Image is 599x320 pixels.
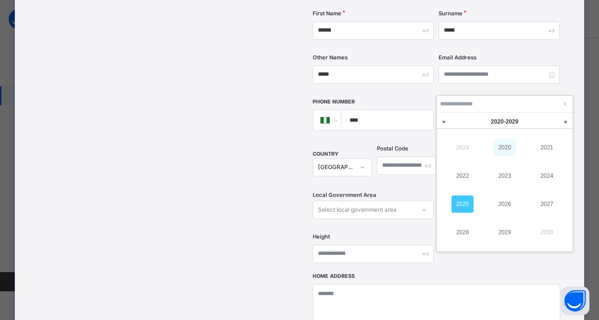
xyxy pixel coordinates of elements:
[536,224,558,241] a: 2030
[452,224,474,241] a: 2028
[313,151,339,157] span: COUNTRY
[318,163,354,171] div: [GEOGRAPHIC_DATA]
[377,145,408,153] label: Postal Code
[313,191,376,199] span: Local Government Area
[494,195,516,213] a: 2026
[452,195,474,213] a: 2025
[561,286,589,315] button: Open asap
[536,167,558,184] a: 2024
[452,139,474,156] a: 2019
[536,139,558,156] a: 2021
[313,54,348,62] label: Other Names
[462,113,548,131] a: 2020-2029
[526,161,568,190] td: 2024
[484,133,526,161] td: 2020
[484,161,526,190] td: 2023
[484,190,526,218] td: 2026
[439,10,463,18] label: Surname
[313,98,355,106] label: Phone Number
[439,54,476,62] label: Email Address
[452,167,474,184] a: 2022
[526,133,568,161] td: 2021
[536,195,558,213] a: 2027
[441,133,484,161] td: 2019
[558,113,573,131] a: Next decade
[494,167,516,184] a: 2023
[526,190,568,218] td: 2027
[494,224,516,241] a: 2029
[484,218,526,247] td: 2029
[313,10,341,18] label: First Name
[441,161,484,190] td: 2022
[437,113,451,131] a: Last decade
[441,190,484,218] td: 2025
[318,201,396,219] div: Select local government area
[313,233,330,241] label: Height
[313,273,355,280] label: Home Address
[494,139,516,156] a: 2020
[491,118,518,125] span: 2020 - 2029
[526,218,568,247] td: 2030
[441,218,484,247] td: 2028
